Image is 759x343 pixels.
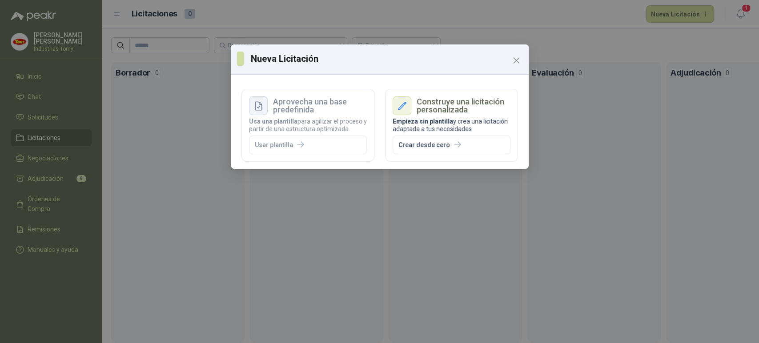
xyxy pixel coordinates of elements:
[241,89,374,162] div: Aprovecha una base predefinidaUsa una plantillapara agilizar el proceso y partir de una estructur...
[509,53,523,68] button: Close
[417,98,510,114] h3: Construye una licitación personalizada
[393,118,510,133] p: y crea una licitación adaptada a tus necesidades
[249,136,367,155] button: Usar plantilla
[393,136,510,155] button: Crear desde cero
[251,52,522,65] h3: Nueva Licitación
[385,89,518,162] a: Construye una licitación personalizadaEmpieza sin plantillay crea una licitación adaptada a tus n...
[398,141,450,149] p: Crear desde cero
[273,98,367,114] h3: Aprovecha una base predefinida
[255,141,293,149] p: Usar plantilla
[249,118,297,125] span: Usa una plantilla
[249,118,367,133] p: para agilizar el proceso y partir de una estructura optimizada.
[393,118,453,125] span: Empieza sin plantilla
